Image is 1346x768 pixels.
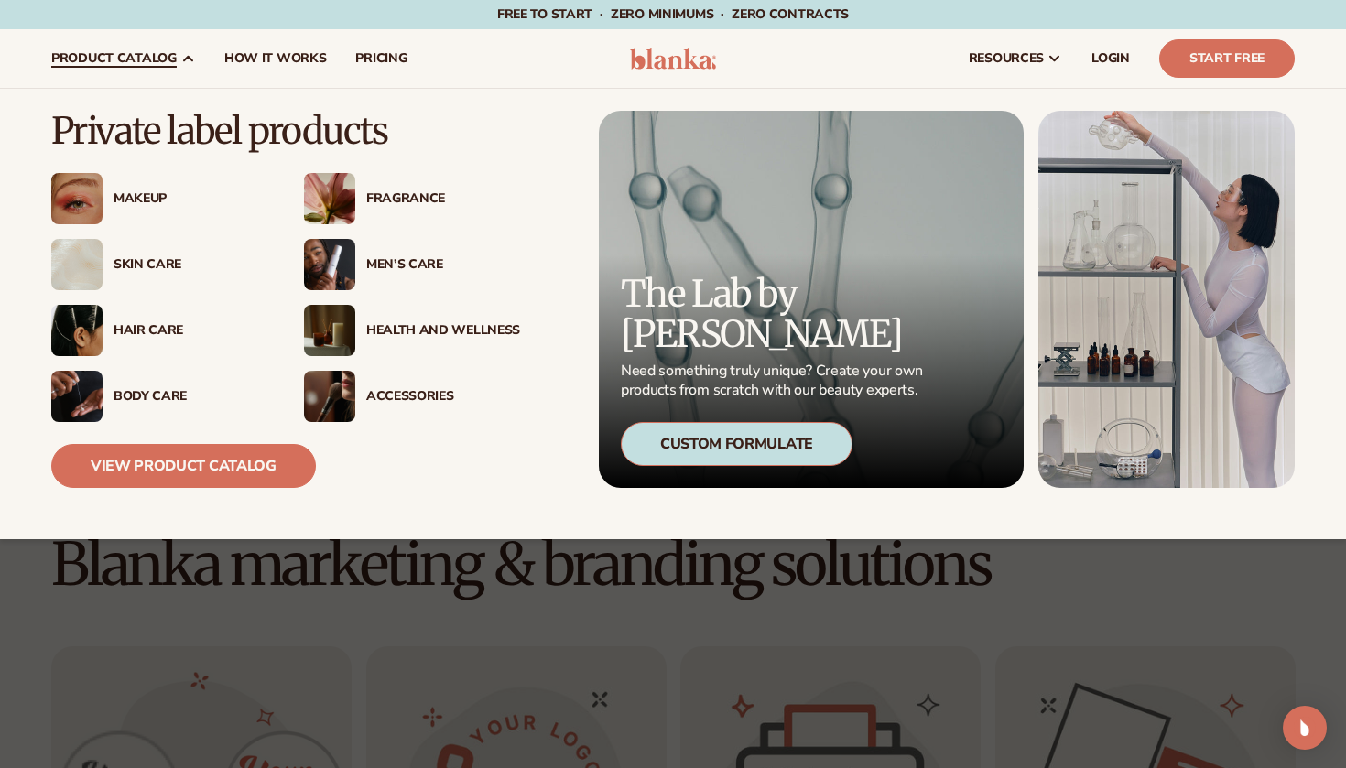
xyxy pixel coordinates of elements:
[51,444,316,488] a: View Product Catalog
[304,173,520,224] a: Pink blooming flower. Fragrance
[366,257,520,273] div: Men’s Care
[51,111,520,151] p: Private label products
[210,29,342,88] a: How It Works
[366,191,520,207] div: Fragrance
[366,389,520,405] div: Accessories
[304,371,520,422] a: Female with makeup brush. Accessories
[366,323,520,339] div: Health And Wellness
[51,51,177,66] span: product catalog
[355,51,407,66] span: pricing
[51,239,103,290] img: Cream moisturizer swatch.
[114,389,267,405] div: Body Care
[51,305,103,356] img: Female hair pulled back with clips.
[954,29,1077,88] a: resources
[497,5,849,23] span: Free to start · ZERO minimums · ZERO contracts
[304,305,355,356] img: Candles and incense on table.
[51,305,267,356] a: Female hair pulled back with clips. Hair Care
[304,371,355,422] img: Female with makeup brush.
[114,191,267,207] div: Makeup
[1091,51,1130,66] span: LOGIN
[114,257,267,273] div: Skin Care
[341,29,421,88] a: pricing
[51,371,103,422] img: Male hand applying moisturizer.
[1038,111,1295,488] img: Female in lab with equipment.
[304,173,355,224] img: Pink blooming flower.
[1283,706,1327,750] div: Open Intercom Messenger
[37,29,210,88] a: product catalog
[51,371,267,422] a: Male hand applying moisturizer. Body Care
[621,274,928,354] p: The Lab by [PERSON_NAME]
[304,239,520,290] a: Male holding moisturizer bottle. Men’s Care
[51,173,103,224] img: Female with glitter eye makeup.
[630,48,717,70] img: logo
[224,51,327,66] span: How It Works
[304,239,355,290] img: Male holding moisturizer bottle.
[1077,29,1145,88] a: LOGIN
[304,305,520,356] a: Candles and incense on table. Health And Wellness
[114,323,267,339] div: Hair Care
[969,51,1044,66] span: resources
[621,422,852,466] div: Custom Formulate
[1159,39,1295,78] a: Start Free
[51,173,267,224] a: Female with glitter eye makeup. Makeup
[621,362,928,400] p: Need something truly unique? Create your own products from scratch with our beauty experts.
[599,111,1024,488] a: Microscopic product formula. The Lab by [PERSON_NAME] Need something truly unique? Create your ow...
[51,239,267,290] a: Cream moisturizer swatch. Skin Care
